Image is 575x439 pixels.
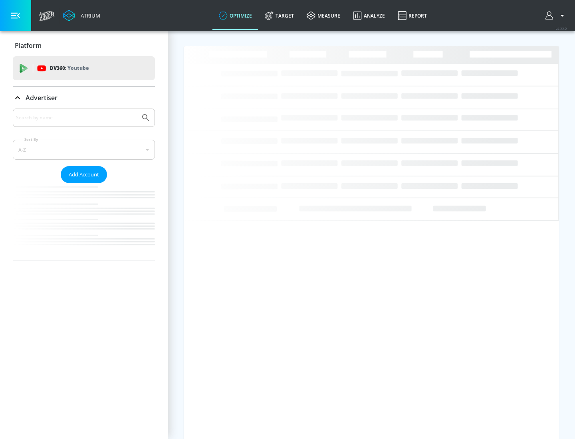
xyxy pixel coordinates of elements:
div: Atrium [77,12,100,19]
nav: list of Advertiser [13,183,155,261]
div: Advertiser [13,109,155,261]
a: Target [258,1,300,30]
a: Atrium [63,10,100,22]
span: v 4.22.2 [556,26,567,31]
div: DV360: Youtube [13,56,155,80]
a: optimize [212,1,258,30]
input: Search by name [16,113,137,123]
a: measure [300,1,347,30]
a: Report [391,1,433,30]
p: Advertiser [26,93,57,102]
div: Platform [13,34,155,57]
div: A-Z [13,140,155,160]
a: Analyze [347,1,391,30]
button: Add Account [61,166,107,183]
div: Advertiser [13,87,155,109]
label: Sort By [23,137,40,142]
span: Add Account [69,170,99,179]
p: DV360: [50,64,89,73]
p: Platform [15,41,42,50]
p: Youtube [67,64,89,72]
